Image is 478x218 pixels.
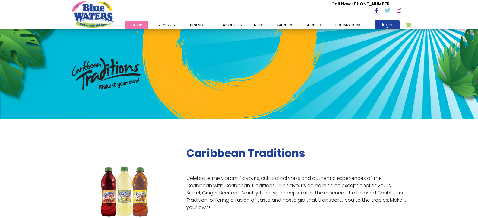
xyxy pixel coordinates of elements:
span: Shop [131,22,142,28]
p: [PHONE_NUMBER] [331,1,391,7]
a: about us [217,21,248,29]
a: Promotions [329,21,368,29]
span: Call Now : [331,1,353,7]
a: support [299,21,329,29]
span: Services [157,22,175,28]
a: store logo [72,1,114,28]
a: login [375,20,400,29]
a: careers [271,21,299,29]
span: Brands [190,22,206,28]
p: Celebrate the vibrant flavours, cultural richness and authentic experiences of the Caribbean with... [186,175,407,211]
a: News [248,21,271,29]
h2: Caribbean Traditions [186,147,407,160]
